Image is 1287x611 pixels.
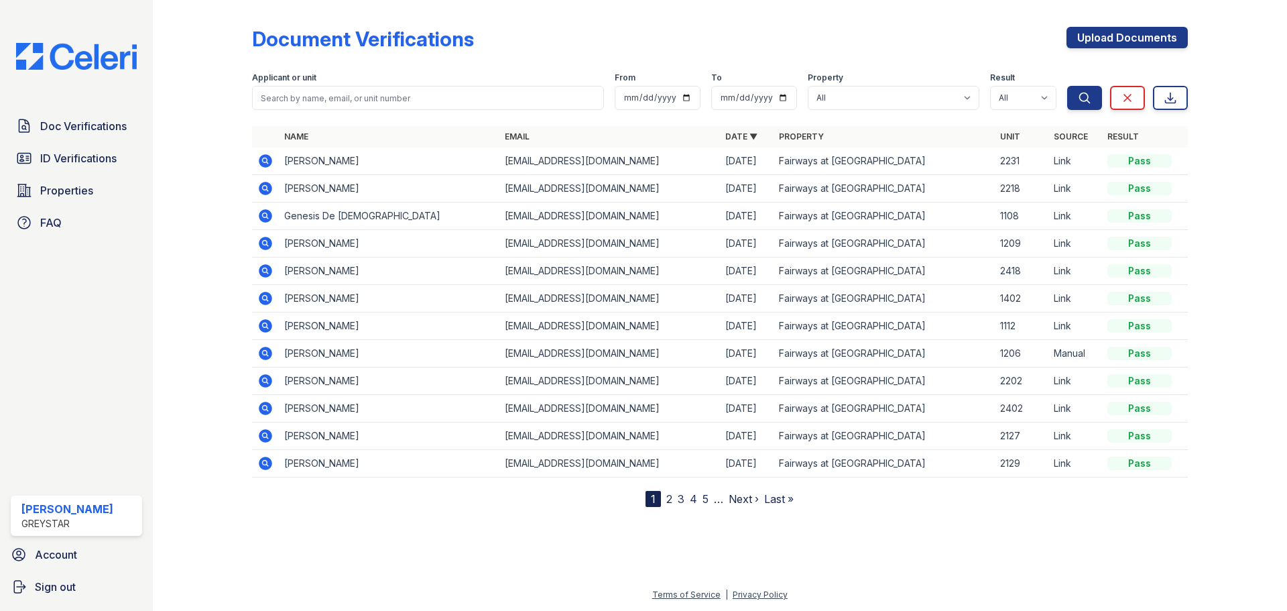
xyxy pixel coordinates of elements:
[774,148,994,175] td: Fairways at [GEOGRAPHIC_DATA]
[1048,285,1102,313] td: Link
[279,285,499,313] td: [PERSON_NAME]
[1000,131,1020,142] a: Unit
[1054,131,1088,142] a: Source
[720,175,774,203] td: [DATE]
[279,230,499,258] td: [PERSON_NAME]
[11,177,142,204] a: Properties
[720,313,774,340] td: [DATE]
[1048,395,1102,423] td: Link
[774,340,994,368] td: Fairways at [GEOGRAPHIC_DATA]
[995,148,1048,175] td: 2231
[40,182,93,199] span: Properties
[1107,209,1172,223] div: Pass
[1107,264,1172,278] div: Pass
[1048,450,1102,478] td: Link
[499,148,720,175] td: [EMAIL_ADDRESS][DOMAIN_NAME]
[11,113,142,140] a: Doc Verifications
[252,27,474,51] div: Document Verifications
[615,72,635,83] label: From
[990,72,1015,83] label: Result
[995,313,1048,340] td: 1112
[720,203,774,230] td: [DATE]
[720,148,774,175] td: [DATE]
[774,368,994,395] td: Fairways at [GEOGRAPHIC_DATA]
[499,423,720,450] td: [EMAIL_ADDRESS][DOMAIN_NAME]
[1048,175,1102,203] td: Link
[714,491,723,507] span: …
[666,492,672,506] a: 2
[252,72,316,83] label: Applicant or unit
[505,131,530,142] a: Email
[1107,131,1139,142] a: Result
[995,203,1048,230] td: 1108
[764,492,794,506] a: Last »
[1107,374,1172,388] div: Pass
[5,573,147,600] button: Sign out
[499,395,720,423] td: [EMAIL_ADDRESS][DOMAIN_NAME]
[720,423,774,450] td: [DATE]
[1107,237,1172,250] div: Pass
[499,175,720,203] td: [EMAIL_ADDRESS][DOMAIN_NAME]
[21,501,113,517] div: [PERSON_NAME]
[1048,148,1102,175] td: Link
[995,285,1048,313] td: 1402
[279,450,499,478] td: [PERSON_NAME]
[1048,368,1102,395] td: Link
[499,258,720,285] td: [EMAIL_ADDRESS][DOMAIN_NAME]
[21,517,113,531] div: Greystar
[11,145,142,172] a: ID Verifications
[995,175,1048,203] td: 2218
[1107,402,1172,415] div: Pass
[1107,154,1172,168] div: Pass
[279,340,499,368] td: [PERSON_NAME]
[720,395,774,423] td: [DATE]
[995,230,1048,258] td: 1209
[774,175,994,203] td: Fairways at [GEOGRAPHIC_DATA]
[774,203,994,230] td: Fairways at [GEOGRAPHIC_DATA]
[499,368,720,395] td: [EMAIL_ADDRESS][DOMAIN_NAME]
[995,368,1048,395] td: 2202
[995,395,1048,423] td: 2402
[11,209,142,236] a: FAQ
[720,230,774,258] td: [DATE]
[779,131,824,142] a: Property
[1107,182,1172,195] div: Pass
[995,450,1048,478] td: 2129
[729,492,759,506] a: Next ›
[725,590,728,600] div: |
[1107,429,1172,443] div: Pass
[652,590,721,600] a: Terms of Service
[646,491,661,507] div: 1
[499,340,720,368] td: [EMAIL_ADDRESS][DOMAIN_NAME]
[1066,27,1188,48] a: Upload Documents
[40,118,127,134] span: Doc Verifications
[720,285,774,313] td: [DATE]
[499,285,720,313] td: [EMAIL_ADDRESS][DOMAIN_NAME]
[774,258,994,285] td: Fairways at [GEOGRAPHIC_DATA]
[279,368,499,395] td: [PERSON_NAME]
[720,340,774,368] td: [DATE]
[40,150,117,166] span: ID Verifications
[725,131,757,142] a: Date ▼
[995,340,1048,368] td: 1206
[702,492,709,506] a: 5
[279,203,499,230] td: Genesis De [DEMOGRAPHIC_DATA]
[995,258,1048,285] td: 2418
[690,492,697,506] a: 4
[774,450,994,478] td: Fairways at [GEOGRAPHIC_DATA]
[1048,230,1102,258] td: Link
[720,258,774,285] td: [DATE]
[35,547,77,563] span: Account
[733,590,788,600] a: Privacy Policy
[279,313,499,340] td: [PERSON_NAME]
[1048,203,1102,230] td: Link
[711,72,722,83] label: To
[499,313,720,340] td: [EMAIL_ADDRESS][DOMAIN_NAME]
[5,541,147,568] a: Account
[1048,423,1102,450] td: Link
[35,579,76,595] span: Sign out
[774,423,994,450] td: Fairways at [GEOGRAPHIC_DATA]
[774,230,994,258] td: Fairways at [GEOGRAPHIC_DATA]
[1048,313,1102,340] td: Link
[774,313,994,340] td: Fairways at [GEOGRAPHIC_DATA]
